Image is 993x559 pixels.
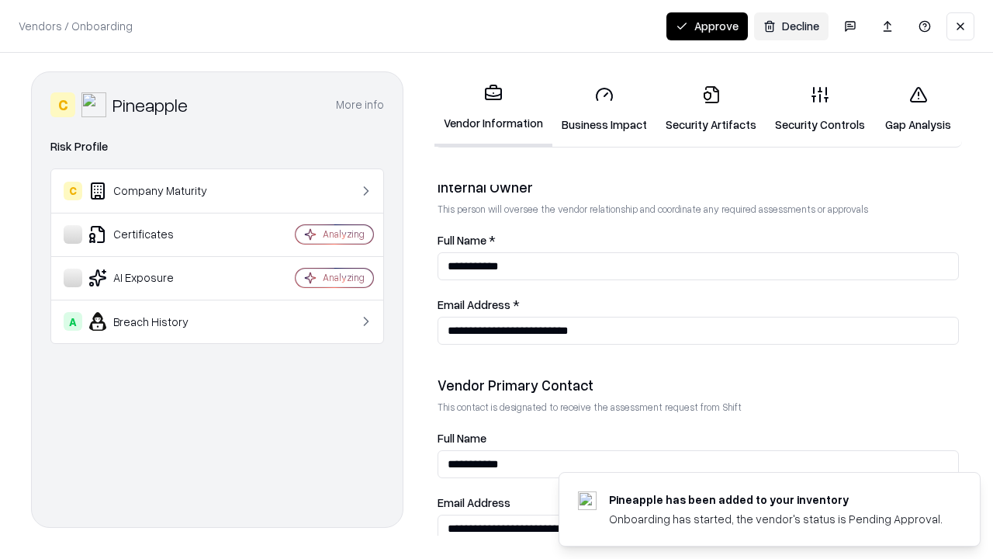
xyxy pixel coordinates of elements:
[609,491,943,508] div: Pineapple has been added to your inventory
[64,269,249,287] div: AI Exposure
[438,299,959,311] label: Email Address *
[552,73,656,145] a: Business Impact
[336,91,384,119] button: More info
[609,511,943,527] div: Onboarding has started, the vendor's status is Pending Approval.
[64,225,249,244] div: Certificates
[438,497,959,509] label: Email Address
[656,73,766,145] a: Security Artifacts
[323,271,365,284] div: Analyzing
[50,137,384,156] div: Risk Profile
[438,178,959,196] div: Internal Owner
[438,203,959,216] p: This person will oversee the vendor relationship and coordinate any required assessments or appro...
[64,312,82,331] div: A
[323,227,365,241] div: Analyzing
[754,12,829,40] button: Decline
[438,376,959,394] div: Vendor Primary Contact
[438,234,959,246] label: Full Name *
[81,92,106,117] img: Pineapple
[438,432,959,444] label: Full Name
[578,491,597,510] img: pineappleenergy.com
[438,401,959,414] p: This contact is designated to receive the assessment request from Shift
[50,92,75,117] div: C
[766,73,874,145] a: Security Controls
[64,182,249,200] div: Company Maturity
[112,92,188,117] div: Pineapple
[434,71,552,147] a: Vendor Information
[19,18,133,34] p: Vendors / Onboarding
[666,12,748,40] button: Approve
[64,182,82,200] div: C
[64,312,249,331] div: Breach History
[874,73,962,145] a: Gap Analysis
